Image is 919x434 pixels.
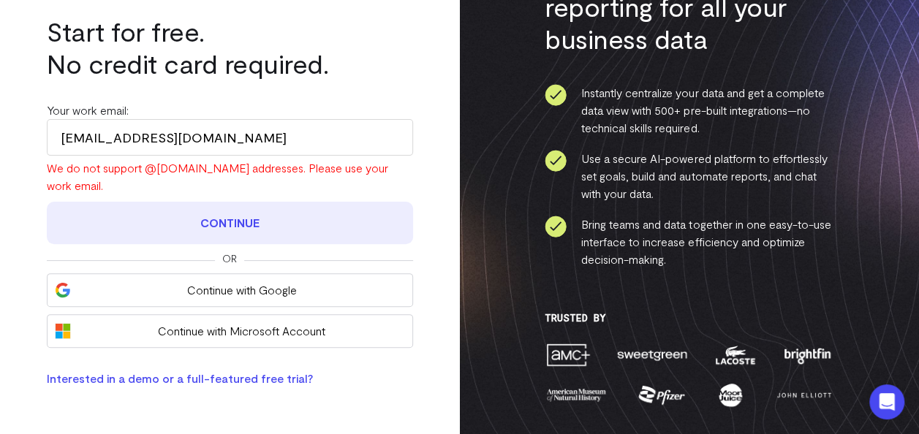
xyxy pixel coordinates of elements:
[545,312,833,324] h3: Trusted By
[869,384,904,419] div: Open Intercom Messenger
[47,202,413,244] button: Continue
[222,251,237,266] span: Or
[47,273,413,307] button: Continue with Google
[78,281,404,299] span: Continue with Google
[47,159,413,194] div: We do not support @[DOMAIN_NAME] addresses. Please use your work email.
[382,129,399,146] keeper-lock: Open Keeper Popup
[47,103,129,117] label: Your work email:
[47,15,413,80] h1: Start for free. No credit card required.
[47,371,313,385] a: Interested in a demo or a full-featured free trial?
[47,119,413,156] input: Enter your work email address
[545,84,833,137] li: Instantly centralize your data and get a complete data view with 500+ pre-built integrations—no t...
[78,322,404,340] span: Continue with Microsoft Account
[545,216,833,268] li: Bring teams and data together in one easy-to-use interface to increase efficiency and optimize de...
[545,150,833,202] li: Use a secure AI-powered platform to effortlessly set goals, build and automate reports, and chat ...
[47,314,413,348] button: Continue with Microsoft Account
